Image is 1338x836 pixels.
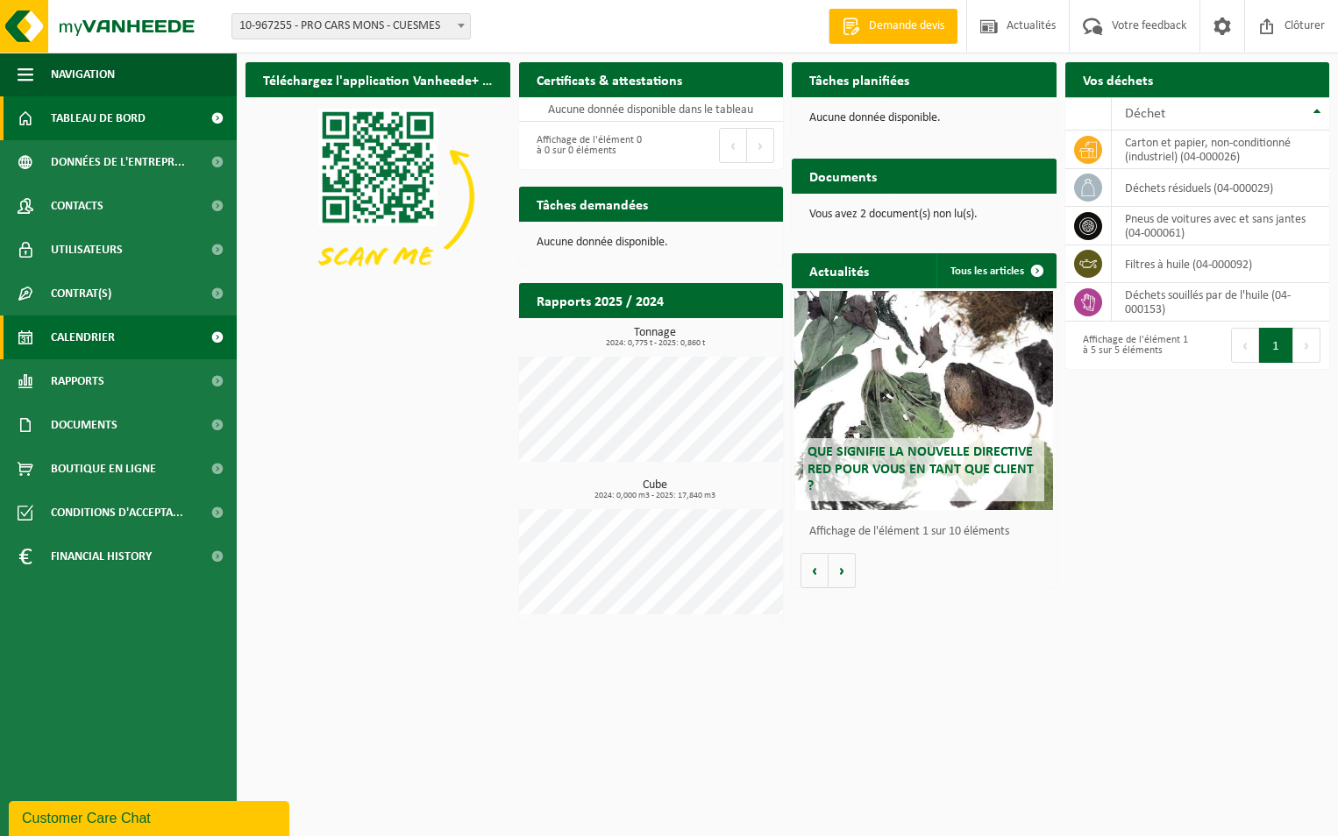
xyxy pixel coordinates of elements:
[792,159,894,193] h2: Documents
[1293,328,1320,363] button: Next
[794,291,1053,510] a: Que signifie la nouvelle directive RED pour vous en tant que client ?
[1112,131,1330,169] td: carton et papier, non-conditionné (industriel) (04-000026)
[519,187,665,221] h2: Tâches demandées
[1125,107,1165,121] span: Déchet
[630,317,781,352] a: Consulter les rapports
[51,228,123,272] span: Utilisateurs
[936,253,1055,288] a: Tous les articles
[1065,62,1171,96] h2: Vos déchets
[519,62,700,96] h2: Certificats & attestations
[246,97,510,295] img: Download de VHEPlus App
[51,140,185,184] span: Données de l'entrepr...
[51,447,156,491] span: Boutique en ligne
[1112,245,1330,283] td: filtres à huile (04-000092)
[9,797,293,836] iframe: chat widget
[51,535,152,578] span: Financial History
[829,9,957,44] a: Demande devis
[829,553,856,588] button: Volgende
[232,14,470,39] span: 10-967255 - PRO CARS MONS - CUESMES
[51,184,103,228] span: Contacts
[51,403,117,447] span: Documents
[801,553,829,588] button: Vorige
[792,253,886,287] h2: Actualités
[51,491,183,535] span: Conditions d'accepta...
[51,96,146,140] span: Tableau de bord
[865,18,949,35] span: Demande devis
[51,53,115,96] span: Navigation
[528,492,784,500] span: 2024: 0,000 m3 - 2025: 17,840 m3
[1074,326,1189,365] div: Affichage de l'élément 1 à 5 sur 5 éléments
[809,526,1048,538] p: Affichage de l'élément 1 sur 10 éléments
[719,128,747,163] button: Previous
[1112,169,1330,207] td: déchets résiduels (04-000029)
[1231,328,1259,363] button: Previous
[747,128,774,163] button: Next
[528,327,784,348] h3: Tonnage
[808,445,1034,492] span: Que signifie la nouvelle directive RED pour vous en tant que client ?
[51,315,115,359] span: Calendrier
[528,479,784,500] h3: Cube
[528,126,643,165] div: Affichage de l'élément 0 à 0 sur 0 éléments
[519,97,784,122] td: Aucune donnée disponible dans le tableau
[51,272,111,315] span: Contrat(s)
[528,339,784,348] span: 2024: 0,775 t - 2025: 0,860 t
[1259,328,1293,363] button: 1
[231,13,471,39] span: 10-967255 - PRO CARS MONS - CUESMES
[1112,207,1330,245] td: pneus de voitures avec et sans jantes (04-000061)
[537,237,766,249] p: Aucune donnée disponible.
[246,62,510,96] h2: Téléchargez l'application Vanheede+ maintenant!
[1112,283,1330,322] td: déchets souillés par de l'huile (04-000153)
[809,209,1039,221] p: Vous avez 2 document(s) non lu(s).
[809,112,1039,124] p: Aucune donnée disponible.
[519,283,681,317] h2: Rapports 2025 / 2024
[51,359,104,403] span: Rapports
[792,62,927,96] h2: Tâches planifiées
